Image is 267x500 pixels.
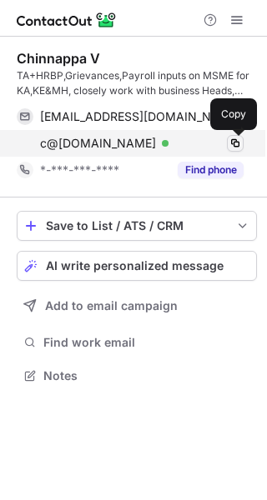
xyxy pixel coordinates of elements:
img: ContactOut v5.3.10 [17,10,117,30]
span: c@[DOMAIN_NAME] [40,136,156,151]
button: Notes [17,364,257,387]
button: Reveal Button [178,162,244,178]
div: Save to List / ATS / CRM [46,219,228,232]
div: TA+HRBP,Grievances,Payroll inputs on MSME for KA,KE&MH, closely work with business Heads, [PERSON... [17,68,257,98]
span: Notes [43,368,250,383]
span: AI write personalized message [46,259,224,272]
span: Find work email [43,335,250,350]
button: save-profile-one-click [17,211,257,241]
span: Add to email campaign [45,299,178,312]
button: Find work email [17,331,257,354]
div: Chinnappa V [17,50,100,67]
button: AI write personalized message [17,251,257,281]
span: [EMAIL_ADDRESS][DOMAIN_NAME] [40,109,231,124]
button: Add to email campaign [17,291,257,321]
